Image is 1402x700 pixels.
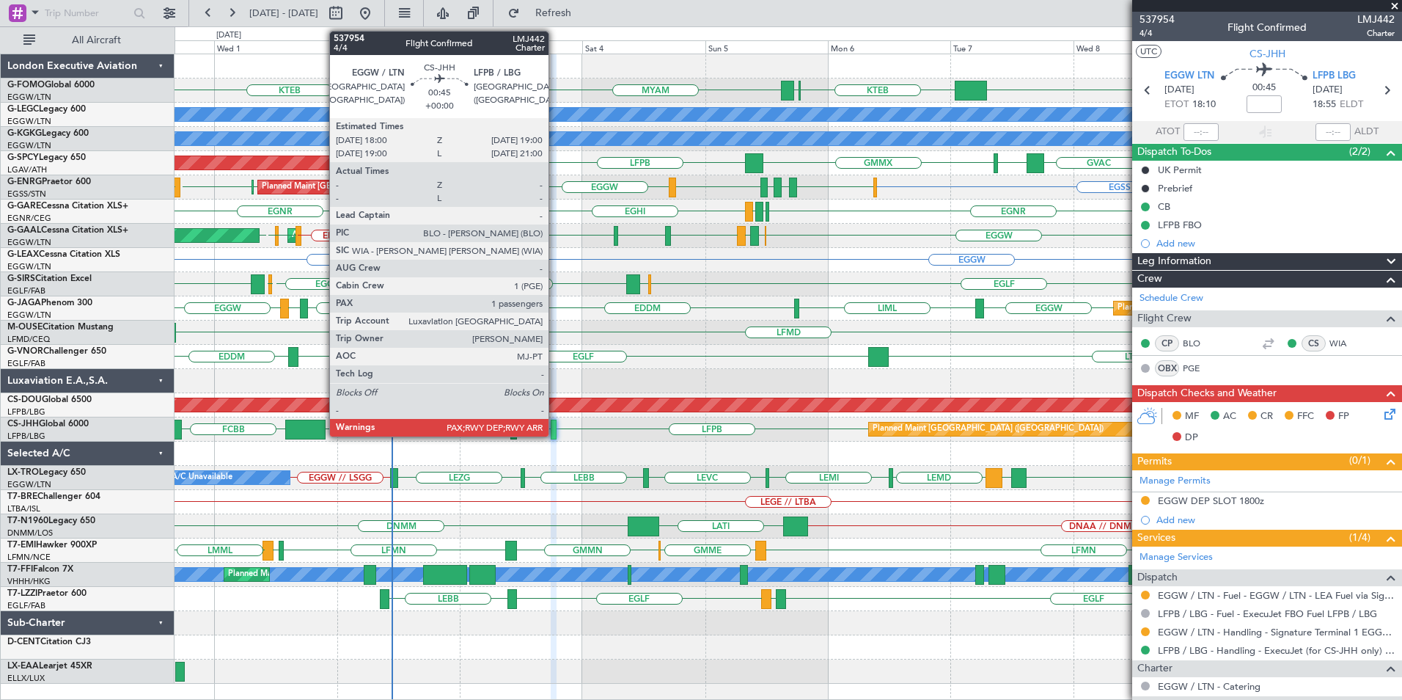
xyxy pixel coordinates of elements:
span: FFC [1297,409,1314,424]
a: CS-DOUGlobal 6500 [7,395,92,404]
a: BLO [1183,337,1216,350]
span: CR [1260,409,1273,424]
a: G-ENRGPraetor 600 [7,178,91,186]
a: G-GAALCessna Citation XLS+ [7,226,128,235]
a: Manage Services [1139,550,1213,565]
a: G-KGKGLegacy 600 [7,129,89,138]
span: FP [1338,409,1349,424]
a: G-LEGCLegacy 600 [7,105,86,114]
span: G-VNOR [7,347,43,356]
a: D-CENTCitation CJ3 [7,638,91,646]
span: T7-N1960 [7,517,48,525]
div: Sat 4 [582,40,705,54]
span: 18:55 [1313,98,1336,112]
span: EGGW LTN [1164,69,1214,84]
span: G-JAGA [7,299,41,307]
a: LFPB / LBG - Fuel - ExecuJet FBO Fuel LFPB / LBG [1158,608,1377,620]
span: G-KGKG [7,129,42,138]
span: ETOT [1164,98,1189,112]
button: Refresh [501,1,589,25]
div: Fri 3 [460,40,582,54]
div: Planned Maint [GEOGRAPHIC_DATA] ([GEOGRAPHIC_DATA]) [873,418,1104,440]
a: CS-JHHGlobal 6000 [7,420,89,429]
span: CS-DOU [7,395,42,404]
div: AOG Maint Dusseldorf [292,225,377,247]
a: EGGW / LTN - Fuel - EGGW / LTN - LEA Fuel via Signature in EGGW [1158,589,1395,602]
span: LX-TRO [7,468,39,477]
a: G-LEAXCessna Citation XLS [7,250,120,259]
span: [DATE] [1164,83,1194,98]
a: EGLF/FAB [7,285,45,296]
a: EGGW/LTN [7,261,51,272]
span: ALDT [1354,125,1379,139]
a: EGGW / LTN - Handling - Signature Terminal 1 EGGW / LTN [1158,626,1395,638]
a: G-JAGAPhenom 300 [7,299,92,307]
a: LFMD/CEQ [7,334,50,345]
span: T7-BRE [7,492,37,501]
span: 00:45 [1252,81,1276,95]
span: CS-JHH [1249,46,1285,62]
div: Prebrief [1158,182,1192,194]
input: --:-- [1183,123,1219,141]
div: Thu 2 [337,40,460,54]
a: T7-N1960Legacy 650 [7,517,95,525]
span: Crew [1137,271,1162,288]
a: LX-TROLegacy 650 [7,468,86,477]
span: G-LEAX [7,250,39,259]
span: ELDT [1340,98,1363,112]
span: M-OUSE [7,323,43,332]
div: EGGW DEP SLOT 1800z [1158,495,1264,507]
span: LX-EAA [7,662,39,671]
button: UTC [1136,45,1161,58]
a: EGLF/FAB [7,600,45,611]
a: LFPB / LBG - Handling - ExecuJet (for CS-JHH only) LFPB / LBG [1158,644,1395,657]
a: T7-EMIHawker 900XP [7,541,97,550]
span: AC [1223,409,1236,424]
span: Dispatch To-Dos [1137,144,1211,161]
span: ATOT [1156,125,1180,139]
div: Sun 5 [705,40,828,54]
a: LFMN/NCE [7,552,51,563]
span: LFPB LBG [1313,69,1356,84]
span: [DATE] - [DATE] [249,7,318,20]
span: D-CENT [7,638,40,646]
a: G-FOMOGlobal 6000 [7,81,95,90]
span: Dispatch Checks and Weather [1137,385,1277,402]
a: LFPB/LBG [7,406,45,418]
a: PGE [1183,362,1216,375]
a: EGGW/LTN [7,237,51,248]
span: Leg Information [1137,253,1211,270]
div: Add new [1156,237,1395,249]
span: (2/2) [1349,144,1370,159]
span: Charter [1357,27,1395,40]
span: Permits [1137,453,1172,470]
span: Charter [1137,660,1172,677]
div: Wed 8 [1073,40,1196,54]
span: (0/1) [1349,453,1370,468]
span: DP [1185,431,1198,445]
span: G-SIRS [7,274,35,283]
a: T7-LZZIPraetor 600 [7,589,87,598]
span: 537954 [1139,12,1175,27]
span: T7-LZZI [7,589,37,598]
a: G-VNORChallenger 650 [7,347,106,356]
div: [DATE] [216,29,241,42]
a: ELLX/LUX [7,673,45,684]
input: Trip Number [45,2,129,24]
span: G-ENRG [7,178,42,186]
span: CS-JHH [7,420,39,429]
a: Schedule Crew [1139,291,1203,306]
a: T7-BREChallenger 604 [7,492,100,501]
div: Add new [1156,514,1395,526]
span: T7-EMI [7,541,36,550]
div: Flight Confirmed [1227,20,1307,35]
a: EGGW/LTN [7,140,51,151]
div: Mon 6 [828,40,950,54]
span: (1/4) [1349,530,1370,545]
a: EGSS/STN [7,189,46,200]
a: G-GARECessna Citation XLS+ [7,202,128,211]
span: MF [1185,409,1199,424]
div: Planned Maint [GEOGRAPHIC_DATA] ([GEOGRAPHIC_DATA]) [228,564,459,586]
a: WIA [1329,337,1362,350]
div: UK Permit [1158,164,1202,176]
